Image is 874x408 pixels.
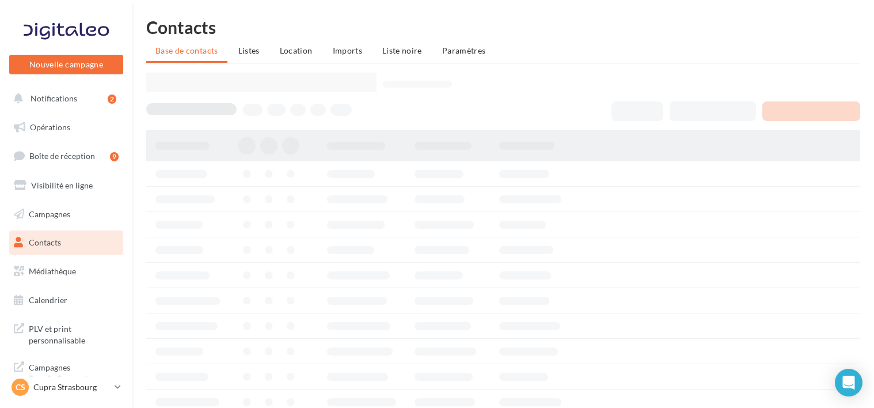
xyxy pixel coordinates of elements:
button: Nouvelle campagne [9,55,123,74]
span: Contacts [29,237,61,247]
span: Location [280,46,313,55]
a: Opérations [7,115,126,139]
a: CS Cupra Strasbourg [9,376,123,398]
span: Listes [238,46,260,55]
a: Campagnes [7,202,126,226]
span: Campagnes [29,209,70,218]
a: Calendrier [7,288,126,312]
span: Paramètres [442,46,486,55]
a: Visibilité en ligne [7,173,126,198]
div: 9 [110,152,119,161]
span: PLV et print personnalisable [29,321,119,346]
button: Notifications 2 [7,86,121,111]
span: Boîte de réception [29,151,95,161]
span: Visibilité en ligne [31,180,93,190]
div: 2 [108,95,116,104]
span: CS [16,381,25,393]
span: Notifications [31,93,77,103]
a: Contacts [7,231,126,255]
span: Médiathèque [29,266,76,276]
span: Campagnes DataOnDemand [29,360,119,384]
span: Opérations [30,122,70,132]
span: Calendrier [29,295,67,305]
a: Boîte de réception9 [7,143,126,168]
a: Campagnes DataOnDemand [7,355,126,389]
span: Liste noire [382,46,422,55]
a: PLV et print personnalisable [7,316,126,350]
span: Imports [333,46,362,55]
h1: Contacts [146,18,860,36]
div: Open Intercom Messenger [835,369,862,396]
a: Médiathèque [7,259,126,284]
p: Cupra Strasbourg [33,381,110,393]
